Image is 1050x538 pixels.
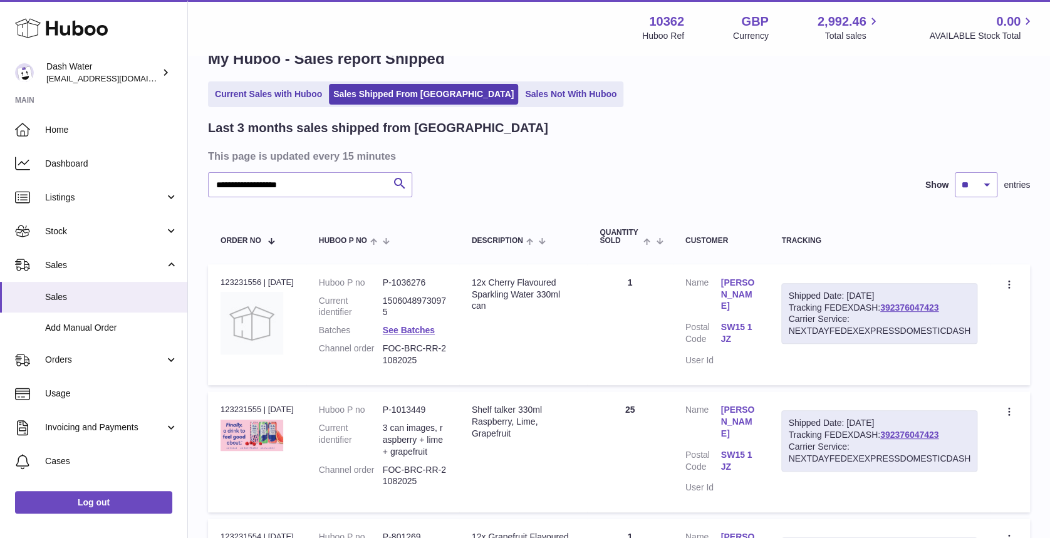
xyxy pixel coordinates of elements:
[319,324,383,336] dt: Batches
[383,404,447,416] dd: P-1013449
[685,482,721,494] dt: User Id
[721,277,757,313] a: [PERSON_NAME]
[45,422,165,433] span: Invoicing and Payments
[45,388,178,400] span: Usage
[329,84,518,105] a: Sales Shipped From [GEOGRAPHIC_DATA]
[208,120,548,137] h2: Last 3 months sales shipped from [GEOGRAPHIC_DATA]
[45,354,165,366] span: Orders
[208,49,1030,69] h1: My Huboo - Sales report Shipped
[929,13,1035,42] a: 0.00 AVAILABLE Stock Total
[880,303,938,313] a: 392376047423
[685,404,721,443] dt: Name
[45,322,178,334] span: Add Manual Order
[824,30,880,42] span: Total sales
[781,410,977,472] div: Tracking FEDEXDASH:
[880,430,938,440] a: 392376047423
[319,343,383,366] dt: Channel order
[46,61,159,85] div: Dash Water
[221,404,294,415] div: 123231555 | [DATE]
[208,149,1027,163] h3: This page is updated every 15 minutes
[45,225,165,237] span: Stock
[221,237,261,245] span: Order No
[383,277,447,289] dd: P-1036276
[600,229,640,245] span: Quantity Sold
[929,30,1035,42] span: AVAILABLE Stock Total
[733,30,769,42] div: Currency
[319,295,383,319] dt: Current identifier
[685,354,721,366] dt: User Id
[781,237,977,245] div: Tracking
[781,283,977,344] div: Tracking FEDEXDASH:
[521,84,621,105] a: Sales Not With Huboo
[319,464,383,488] dt: Channel order
[721,404,757,440] a: [PERSON_NAME]
[587,264,673,385] td: 1
[472,404,574,440] div: Shelf talker 330ml Raspberry, Lime, Grapefruit
[721,321,757,345] a: SW15 1JZ
[45,291,178,303] span: Sales
[925,179,949,191] label: Show
[45,259,165,271] span: Sales
[15,63,34,82] img: bea@dash-water.com
[45,192,165,204] span: Listings
[319,237,367,245] span: Huboo P no
[685,277,721,316] dt: Name
[383,422,447,458] dd: 3 can images, raspberry + lime + grapefruit
[818,13,866,30] span: 2,992.46
[383,343,447,366] dd: FOC-BRC-RR-21082025
[319,277,383,289] dt: Huboo P no
[45,455,178,467] span: Cases
[472,277,574,313] div: 12x Cherry Flavoured Sparkling Water 330ml can
[721,449,757,473] a: SW15 1JZ
[996,13,1021,30] span: 0.00
[788,290,970,302] div: Shipped Date: [DATE]
[211,84,326,105] a: Current Sales with Huboo
[45,124,178,136] span: Home
[685,449,721,476] dt: Postal Code
[319,422,383,458] dt: Current identifier
[383,325,435,335] a: See Batches
[685,321,721,348] dt: Postal Code
[221,292,283,354] img: no-photo.jpg
[818,13,881,42] a: 2,992.46 Total sales
[649,13,684,30] strong: 10362
[788,417,970,429] div: Shipped Date: [DATE]
[46,73,184,83] span: [EMAIL_ADDRESS][DOMAIN_NAME]
[383,464,447,488] dd: FOC-BRC-RR-21082025
[788,441,970,465] div: Carrier Service: NEXTDAYFEDEXEXPRESSDOMESTICDASH
[472,237,523,245] span: Description
[1004,179,1030,191] span: entries
[788,313,970,337] div: Carrier Service: NEXTDAYFEDEXEXPRESSDOMESTICDASH
[15,491,172,514] a: Log out
[45,158,178,170] span: Dashboard
[587,391,673,512] td: 25
[319,404,383,416] dt: Huboo P no
[741,13,768,30] strong: GBP
[221,277,294,288] div: 123231556 | [DATE]
[221,420,283,451] img: 103621727959696.jpg
[383,295,447,319] dd: 15060489730975
[685,237,757,245] div: Customer
[642,30,684,42] div: Huboo Ref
